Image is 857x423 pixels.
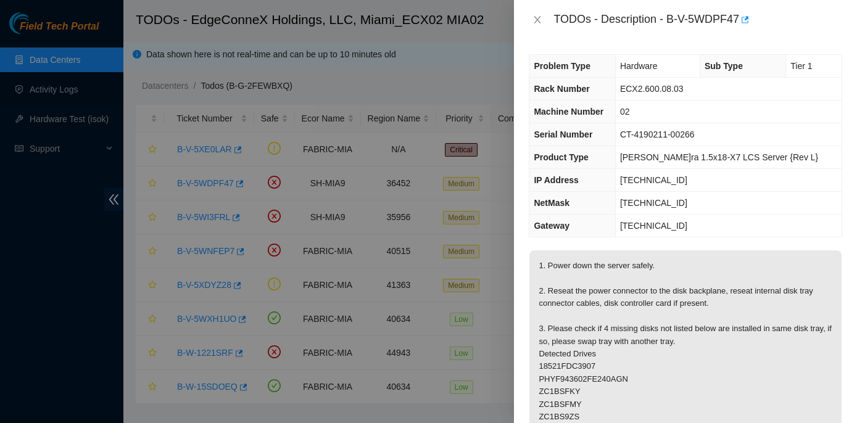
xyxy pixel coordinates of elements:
[620,84,684,94] span: ECX2.600.08.03
[529,14,546,26] button: Close
[534,221,569,231] span: Gateway
[620,61,658,71] span: Hardware
[705,61,743,71] span: Sub Type
[790,61,812,71] span: Tier 1
[534,175,578,185] span: IP Address
[532,15,542,25] span: close
[534,107,603,117] span: Machine Number
[620,198,687,208] span: [TECHNICAL_ID]
[620,152,818,162] span: [PERSON_NAME]ra 1.5x18-X7 LCS Server {Rev L}
[553,10,842,30] div: TODOs - Description - B-V-5WDPF47
[534,84,589,94] span: Rack Number
[620,175,687,185] span: [TECHNICAL_ID]
[620,107,630,117] span: 02
[534,61,590,71] span: Problem Type
[534,129,592,139] span: Serial Number
[620,221,687,231] span: [TECHNICAL_ID]
[534,152,588,162] span: Product Type
[620,129,695,139] span: CT-4190211-00266
[534,198,569,208] span: NetMask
